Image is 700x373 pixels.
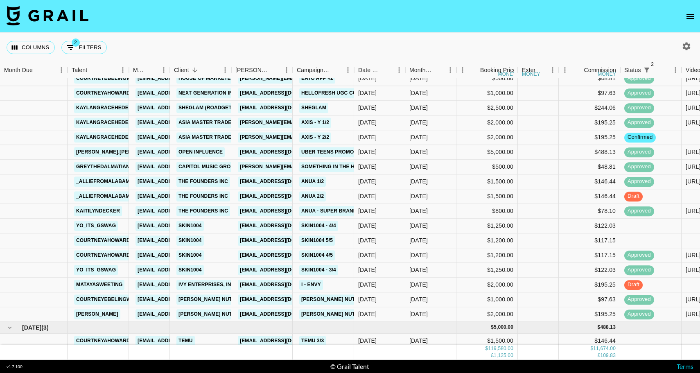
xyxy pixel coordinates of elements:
div: $97.63 [559,86,620,101]
button: Sort [33,64,44,76]
div: $ [485,346,488,353]
span: approved [624,296,654,304]
span: approved [624,119,654,127]
div: Status [624,62,641,78]
button: Sort [653,64,664,76]
a: [EMAIL_ADDRESS][DOMAIN_NAME] [135,265,227,275]
div: Sep '25 [409,104,428,112]
a: [EMAIL_ADDRESS][DOMAIN_NAME] [238,250,330,260]
div: Manager [129,62,170,78]
a: [PERSON_NAME] Nutrition [176,309,251,319]
a: HelloFresh UGC Collab [299,88,372,98]
div: 8/14/2025 [358,192,377,201]
a: ANUA - Super Brand Day [299,206,370,216]
div: Sep '25 [409,310,428,319]
div: Manager [133,62,146,78]
button: Menu [280,64,293,76]
a: [EMAIL_ADDRESS][DOMAIN_NAME] [238,294,330,305]
a: Something In The Heavens - [PERSON_NAME] [299,162,423,172]
a: [EMAIL_ADDRESS][DOMAIN_NAME] [238,221,330,231]
a: [PERSON_NAME][EMAIL_ADDRESS][DOMAIN_NAME] [238,162,371,172]
button: Sort [535,64,546,76]
button: Sort [189,64,201,76]
a: Asia Master Trade Co., Ltd. [176,132,257,142]
a: AXIS - Y 2/2 [299,132,331,142]
div: Talent [68,62,129,78]
div: Date Created [358,62,382,78]
a: [EMAIL_ADDRESS][DOMAIN_NAME] [238,206,330,216]
a: courtneyahoward [74,235,132,246]
div: 9/4/2025 [358,75,377,83]
div: $ [598,324,601,331]
div: 8/22/2025 [358,207,377,215]
div: Client [174,62,189,78]
div: $1,200.00 [456,233,518,248]
button: Show filters [61,41,107,54]
a: [EMAIL_ADDRESS][DOMAIN_NAME] [135,280,227,290]
a: The Founders Inc [176,206,230,216]
a: matayasweeting [74,280,124,290]
div: Sep '25 [409,148,428,156]
div: 5,000.00 [494,324,513,331]
button: Menu [393,64,405,76]
span: draft [624,281,643,289]
a: i - ENVY [299,280,323,290]
div: Month Due [405,62,456,78]
a: [EMAIL_ADDRESS][DOMAIN_NAME] [135,221,227,231]
a: greythedalmatian [74,162,132,172]
a: [EMAIL_ADDRESS][DOMAIN_NAME] [238,191,330,201]
div: $195.25 [559,278,620,292]
div: 1,125.00 [494,353,513,359]
a: SKIN1004 [176,265,204,275]
div: $146.44 [559,189,620,204]
a: [EMAIL_ADDRESS][DOMAIN_NAME] [135,147,227,157]
div: $117.15 [559,233,620,248]
div: 2 active filters [641,64,653,76]
div: money [498,72,517,77]
a: SKIN1004 [176,235,204,246]
button: Menu [117,64,129,76]
div: © Grail Talent [330,362,369,371]
button: Menu [456,64,469,76]
a: [EMAIL_ADDRESS][DOMAIN_NAME] [135,88,227,98]
a: Ivy Enterprises, Inc. [176,280,238,290]
a: [EMAIL_ADDRESS][DOMAIN_NAME] [135,118,227,128]
div: $5,000.00 [456,145,518,160]
a: [EMAIL_ADDRESS][DOMAIN_NAME] [238,280,330,290]
div: Sep '25 [409,237,428,245]
div: $1,500.00 [456,334,518,348]
div: 9/17/2025 [358,163,377,171]
div: [PERSON_NAME] [235,62,269,78]
a: [EMAIL_ADDRESS][DOMAIN_NAME] [135,309,227,319]
div: $78.10 [559,204,620,219]
span: confirmed [624,134,656,142]
a: [EMAIL_ADDRESS][DOMAIN_NAME] [238,147,330,157]
a: _alliefromalabama_ [74,176,138,187]
a: courtneyebelingwood [74,294,145,305]
a: Skin1004 - 4/4 [299,221,338,231]
div: $500.00 [456,71,518,86]
div: Sep '25 [409,89,428,97]
a: Skin1004 5/5 [299,235,335,246]
div: Date Created [354,62,405,78]
a: [EMAIL_ADDRESS][DOMAIN_NAME] [135,73,227,84]
img: Grail Talent [7,6,88,25]
span: approved [624,163,654,171]
button: Menu [669,64,682,76]
div: $195.25 [559,307,620,322]
button: Menu [444,64,456,76]
span: approved [624,267,654,274]
div: 8/5/2025 [358,133,377,142]
a: kaylangracehedenskog [74,103,149,113]
div: 7/24/2025 [358,251,377,260]
a: AXIS - Y 1/2 [299,118,331,128]
div: Sep '25 [409,207,428,215]
a: [EMAIL_ADDRESS][DOMAIN_NAME] [135,294,227,305]
div: money [522,72,540,77]
a: [EMAIL_ADDRESS][DOMAIN_NAME] [135,103,227,113]
div: $146.44 [559,334,620,348]
div: $2,000.00 [456,307,518,322]
button: Menu [219,64,231,76]
a: [EMAIL_ADDRESS][DOMAIN_NAME] [238,336,330,346]
a: [PERSON_NAME].[PERSON_NAME] [74,147,164,157]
